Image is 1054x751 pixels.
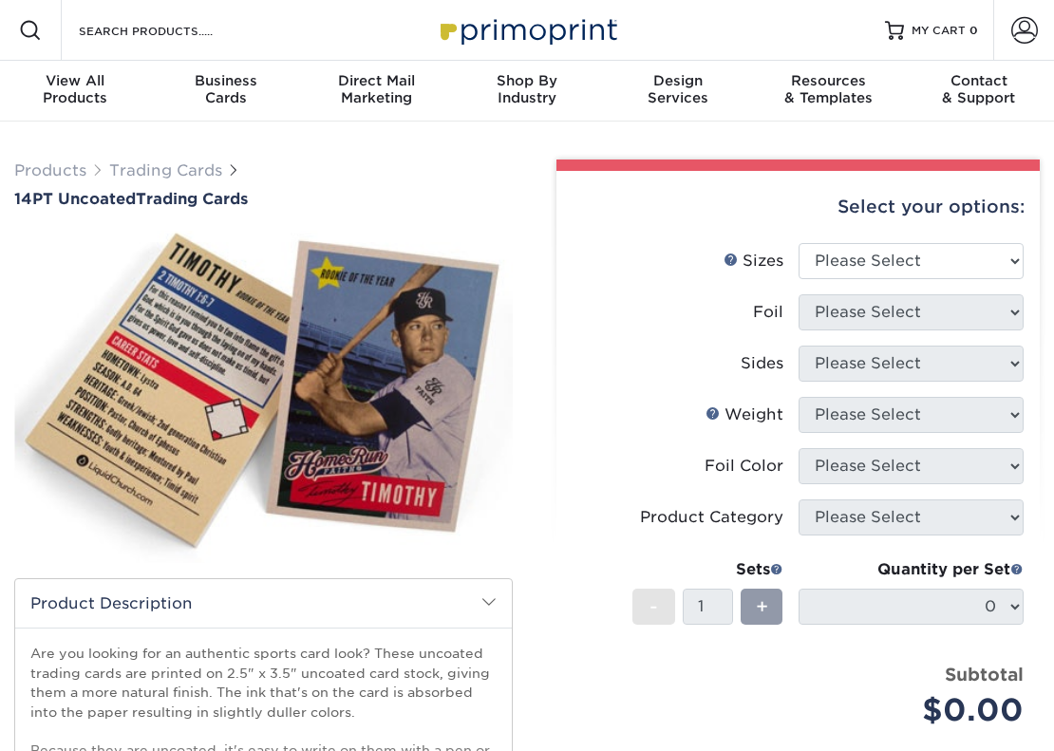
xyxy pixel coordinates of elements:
[602,72,753,106] div: Services
[14,190,513,208] a: 14PT UncoatedTrading Cards
[640,506,783,529] div: Product Category
[753,72,904,106] div: & Templates
[724,250,783,272] div: Sizes
[452,61,603,122] a: Shop ByIndustry
[432,9,622,50] img: Primoprint
[301,72,452,106] div: Marketing
[151,61,302,122] a: BusinessCards
[706,404,783,426] div: Weight
[14,225,513,570] img: 14PT Uncoated 01
[77,19,262,42] input: SEARCH PRODUCTS.....
[452,72,603,89] span: Shop By
[756,592,768,621] span: +
[632,558,782,581] div: Sets
[452,72,603,106] div: Industry
[151,72,302,89] span: Business
[753,61,904,122] a: Resources& Templates
[705,455,783,478] div: Foil Color
[109,161,222,179] a: Trading Cards
[903,72,1054,106] div: & Support
[14,190,136,208] span: 14PT Uncoated
[15,579,512,628] h2: Product Description
[813,687,1025,733] div: $0.00
[912,23,966,39] span: MY CART
[753,72,904,89] span: Resources
[649,592,658,621] span: -
[14,161,86,179] a: Products
[969,24,978,37] span: 0
[903,72,1054,89] span: Contact
[301,61,452,122] a: Direct MailMarketing
[572,171,1025,243] div: Select your options:
[14,190,513,208] h1: Trading Cards
[301,72,452,89] span: Direct Mail
[602,72,753,89] span: Design
[753,301,783,324] div: Foil
[945,664,1024,685] strong: Subtotal
[151,72,302,106] div: Cards
[799,558,1025,581] div: Quantity per Set
[602,61,753,122] a: DesignServices
[741,352,783,375] div: Sides
[903,61,1054,122] a: Contact& Support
